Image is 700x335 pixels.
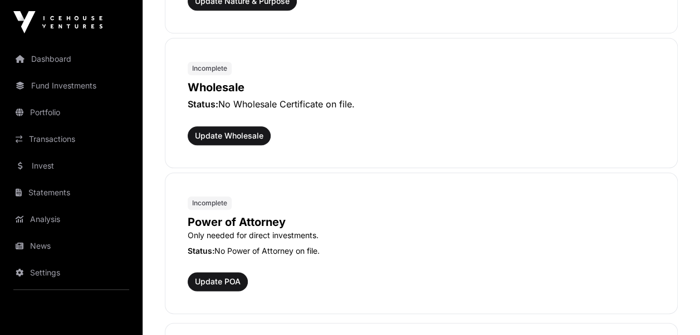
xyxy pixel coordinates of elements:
span: Update POA [195,276,241,287]
button: Update POA [188,272,248,291]
button: Update Wholesale [188,126,271,145]
a: Statements [9,180,134,205]
img: Icehouse Ventures Logo [13,11,102,33]
a: Transactions [9,127,134,151]
span: Incomplete [192,64,227,73]
p: Power of Attorney [188,214,655,230]
span: Incomplete [192,199,227,208]
a: News [9,234,134,258]
a: Fund Investments [9,73,134,98]
a: Settings [9,260,134,285]
iframe: Chat Widget [644,282,700,335]
p: No Wholesale Certificate on file. [188,97,655,111]
span: Status: [188,246,214,255]
p: Only needed for direct investments. [188,230,655,241]
a: Dashboard [9,47,134,71]
span: Update Wholesale [195,130,263,141]
a: Invest [9,154,134,178]
span: Status: [188,98,218,110]
p: Wholesale [188,80,655,95]
a: Portfolio [9,100,134,125]
a: Analysis [9,207,134,231]
p: No Power of Attorney on file. [188,245,655,257]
